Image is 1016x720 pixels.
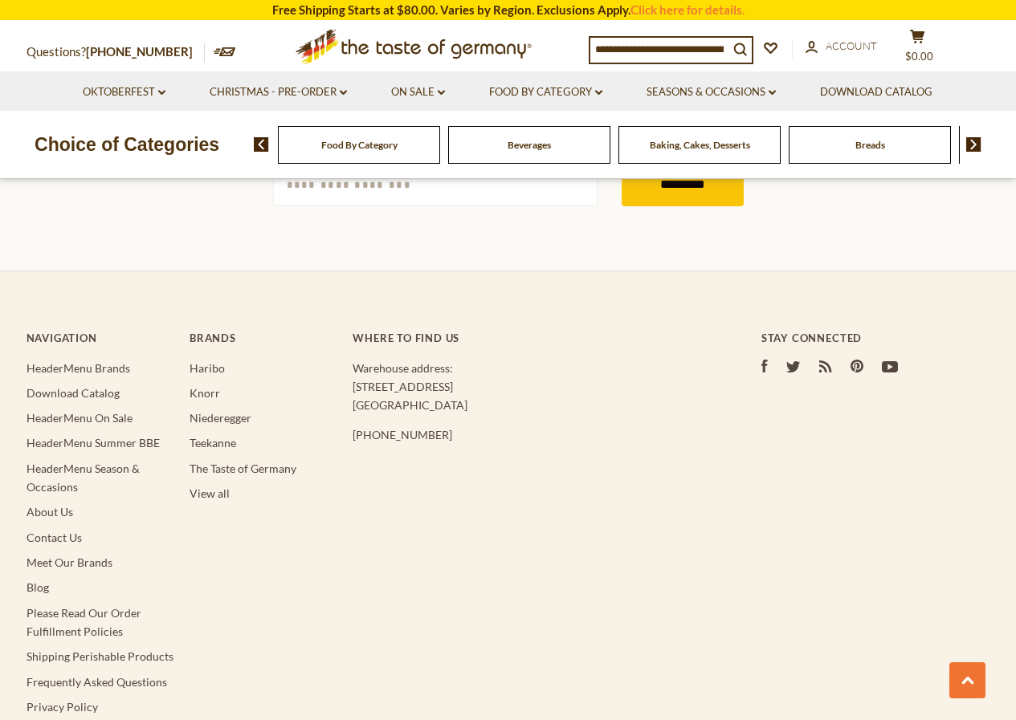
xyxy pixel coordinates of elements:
[826,39,877,52] span: Account
[27,700,98,714] a: Privacy Policy
[190,332,337,344] h4: Brands
[353,332,696,344] h4: Where to find us
[190,361,225,375] a: Haribo
[806,38,877,55] a: Account
[27,42,205,63] p: Questions?
[190,436,236,449] a: Teekanne
[647,83,776,101] a: Seasons & Occasions
[855,139,885,151] a: Breads
[210,83,347,101] a: Christmas - PRE-ORDER
[27,411,133,425] a: HeaderMenu On Sale
[27,361,130,375] a: HeaderMenu Brands
[761,332,990,344] h4: Stay Connected
[27,555,112,569] a: Meet Our Brands
[27,531,82,544] a: Contact Us
[894,29,942,69] button: $0.00
[321,139,398,151] a: Food By Category
[650,139,750,151] a: Baking, Cakes, Desserts
[27,332,173,344] h4: Navigation
[27,580,49,594] a: Blog
[905,50,933,63] span: $0.00
[190,486,230,500] a: View all
[508,139,551,151] a: Beverages
[190,462,296,475] a: The Taste of Germany
[820,83,932,101] a: Download Catalog
[86,44,193,59] a: [PHONE_NUMBER]
[391,83,445,101] a: On Sale
[190,386,220,400] a: Knorr
[190,411,251,425] a: Niederegger
[27,675,167,689] a: Frequently Asked Questions
[353,425,696,444] p: [PHONE_NUMBER]
[966,137,981,152] img: next arrow
[489,83,602,101] a: Food By Category
[254,137,269,152] img: previous arrow
[83,83,165,101] a: Oktoberfest
[630,2,745,17] a: Click here for details.
[27,505,73,519] a: About Us
[27,462,140,494] a: HeaderMenu Season & Occasions
[353,359,696,415] p: Warehouse address: [STREET_ADDRESS] [GEOGRAPHIC_DATA]
[27,606,141,638] a: Please Read Our Order Fulfillment Policies
[27,436,160,449] a: HeaderMenu Summer BBE
[27,386,120,400] a: Download Catalog
[27,649,173,663] a: Shipping Perishable Products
